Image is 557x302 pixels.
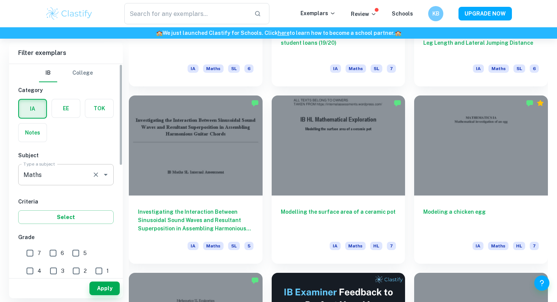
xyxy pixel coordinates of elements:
[473,64,484,73] span: IA
[244,242,253,250] span: 5
[251,277,259,284] img: Marked
[526,99,534,107] img: Marked
[39,64,57,82] button: IB
[18,197,114,206] h6: Criteria
[138,208,253,233] h6: Investigating the Interaction Between Sinusoidal Sound Waves and Resultant Superposition in Assem...
[100,169,111,180] button: Open
[428,6,443,21] button: KB
[414,95,548,264] a: Modeling a chicken eggIAMathsHL7
[330,242,341,250] span: IA
[530,242,539,250] span: 7
[395,30,401,36] span: 🏫
[19,100,46,118] button: IA
[9,42,123,64] h6: Filter exemplars
[45,6,93,21] img: Clastify logo
[203,242,224,250] span: Maths
[124,3,248,24] input: Search for any exemplars...
[244,64,253,73] span: 6
[392,11,413,17] a: Schools
[458,7,512,20] button: UPGRADE NOW
[18,210,114,224] button: Select
[106,267,109,275] span: 1
[39,64,93,82] div: Filter type choice
[203,64,224,73] span: Maths
[370,242,382,250] span: HL
[346,64,366,73] span: Maths
[251,99,259,107] img: Marked
[18,233,114,241] h6: Grade
[513,242,525,250] span: HL
[488,64,509,73] span: Maths
[228,64,240,73] span: SL
[473,242,483,250] span: IA
[281,30,396,55] h6: The mathematics behind Singapore's student loans (19/20)
[188,242,199,250] span: IA
[513,64,525,73] span: SL
[61,249,64,257] span: 6
[530,64,539,73] span: 6
[138,30,253,55] h6: [GEOGRAPHIC_DATA]
[432,9,440,18] h6: KB
[23,161,55,167] label: Type a subject
[278,30,289,36] a: here
[18,86,114,94] h6: Category
[387,64,396,73] span: 7
[188,64,199,73] span: IA
[330,64,341,73] span: IA
[534,275,549,291] button: Help and Feedback
[84,267,87,275] span: 2
[272,95,405,264] a: Modelling the surface area of a ceramic potIAMathsHL7
[345,242,366,250] span: Maths
[61,267,64,275] span: 3
[228,242,240,250] span: SL
[371,64,382,73] span: SL
[351,10,377,18] p: Review
[38,267,41,275] span: 4
[423,30,539,55] h6: Investigation of the Relationship Between Leg Length and Lateral Jumping Distance
[91,169,101,180] button: Clear
[89,282,120,295] button: Apply
[387,242,396,250] span: 7
[83,249,87,257] span: 5
[52,99,80,117] button: EE
[300,9,336,17] p: Exemplars
[129,95,263,264] a: Investigating the Interaction Between Sinusoidal Sound Waves and Resultant Superposition in Assem...
[85,99,113,117] button: TOK
[488,242,508,250] span: Maths
[156,30,163,36] span: 🏫
[423,208,539,233] h6: Modeling a chicken egg
[72,64,93,82] button: College
[394,99,401,107] img: Marked
[537,99,544,107] div: Premium
[281,208,396,233] h6: Modelling the surface area of a ceramic pot
[19,124,47,142] button: Notes
[18,151,114,160] h6: Subject
[2,29,555,37] h6: We just launched Clastify for Schools. Click to learn how to become a school partner.
[38,249,41,257] span: 7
